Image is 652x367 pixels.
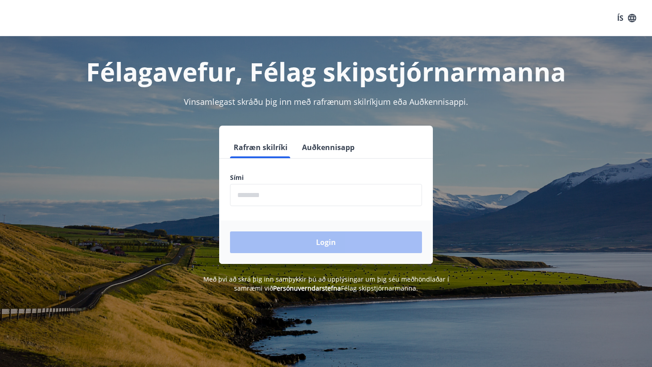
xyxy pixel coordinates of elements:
h1: Félagavefur, Félag skipstjórnarmanna [11,54,641,89]
a: Persónuverndarstefna [273,284,341,292]
button: Auðkennisapp [298,136,358,158]
button: ÍS [612,10,641,26]
span: Með því að skrá þig inn samþykkir þú að upplýsingar um þig séu meðhöndlaðar í samræmi við Félag s... [203,275,449,292]
span: Vinsamlegast skráðu þig inn með rafrænum skilríkjum eða Auðkennisappi. [184,96,468,107]
button: Rafræn skilríki [230,136,291,158]
label: Sími [230,173,422,182]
